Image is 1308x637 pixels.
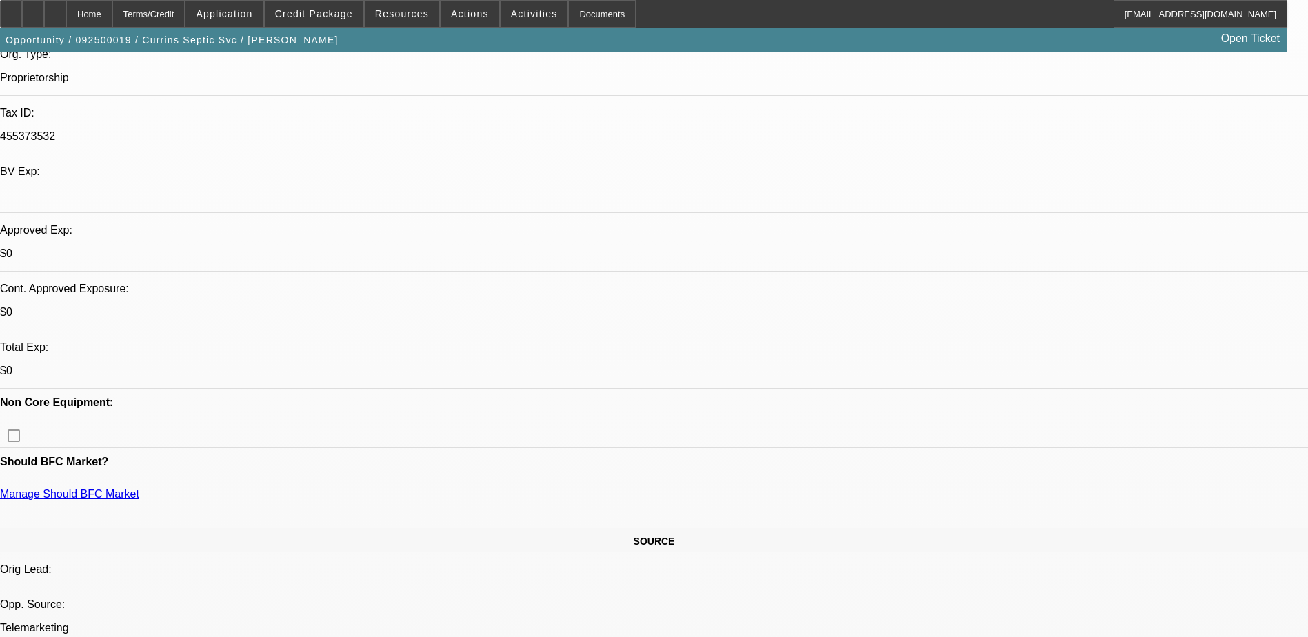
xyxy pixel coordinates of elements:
span: Actions [451,8,489,19]
span: Credit Package [275,8,353,19]
button: Activities [501,1,568,27]
span: Opportunity / 092500019 / Currins Septic Svc / [PERSON_NAME] [6,34,339,45]
span: Application [196,8,252,19]
button: Credit Package [265,1,363,27]
button: Resources [365,1,439,27]
button: Actions [441,1,499,27]
span: Resources [375,8,429,19]
a: Open Ticket [1216,27,1285,50]
span: SOURCE [634,536,675,547]
span: Activities [511,8,558,19]
button: Application [185,1,263,27]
